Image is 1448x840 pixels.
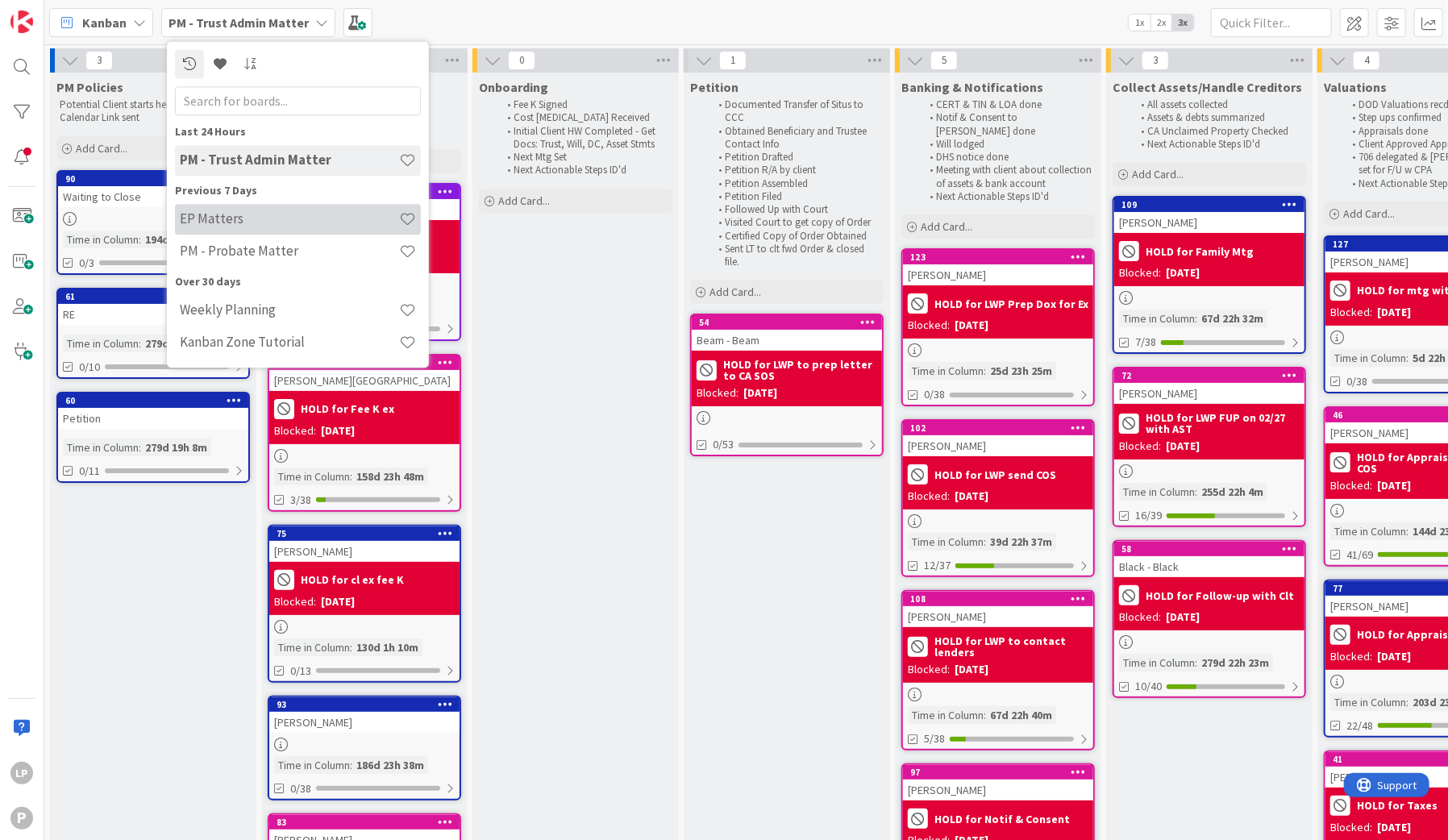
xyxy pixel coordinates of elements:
div: 60 [58,393,248,408]
b: HOLD for Taxes [1357,800,1438,811]
div: 58 [1121,543,1304,555]
div: Blocked: [908,317,950,334]
div: 97 [903,765,1093,780]
p: Calendar Link sent [60,111,247,124]
div: [DATE] [321,422,355,439]
h4: Kanban Zone Tutorial [180,335,399,351]
div: [PERSON_NAME] [1114,383,1304,404]
div: 279d 22h 23m [1197,654,1273,672]
div: Over 30 days [175,273,421,290]
div: [PERSON_NAME] [269,712,460,733]
b: HOLD for Follow-up with Clt [1146,590,1294,601]
span: 1x [1129,15,1150,31]
div: [DATE] [743,385,777,401]
div: Time in Column [1330,693,1406,711]
b: HOLD for LWP send COS [934,469,1056,480]
div: 75 [277,528,460,539]
div: [DATE] [955,488,988,505]
span: 3x [1172,15,1194,31]
div: Time in Column [63,231,139,248]
div: [PERSON_NAME][GEOGRAPHIC_DATA] [269,370,460,391]
div: [DATE] [1166,264,1200,281]
li: Obtained Beneficiary and Trustee Contact Info [709,125,881,152]
div: [DATE] [1377,819,1411,836]
span: : [139,231,141,248]
div: 90 [58,172,248,186]
div: 80[PERSON_NAME][GEOGRAPHIC_DATA] [269,356,460,391]
div: 102 [910,422,1093,434]
span: 5/38 [924,730,945,747]
div: Time in Column [1330,522,1406,540]
li: All assets collected [1132,98,1304,111]
div: 97 [910,767,1093,778]
span: 0/11 [79,463,100,480]
div: 186d 23h 38m [352,756,428,774]
div: Blocked: [1330,648,1372,665]
div: [PERSON_NAME] [269,541,460,562]
div: Blocked: [1119,264,1161,281]
h4: PM - Probate Matter [180,243,399,260]
div: 194d 7h 13m [141,231,211,248]
div: 54 [699,317,882,328]
span: 3 [85,51,113,70]
li: Petition R/A by client [709,164,881,177]
span: Add Card... [709,285,761,299]
div: Time in Column [274,638,350,656]
div: 93 [269,697,460,712]
span: Collect Assets/Handle Creditors [1113,79,1302,95]
div: 72[PERSON_NAME] [1114,368,1304,404]
div: Blocked: [1330,304,1372,321]
div: 83 [269,815,460,830]
div: 54Beam - Beam [692,315,882,351]
li: Cost [MEDICAL_DATA] Received [498,111,670,124]
li: Documented Transfer of Situs to CCC [709,98,881,125]
div: 97[PERSON_NAME] [903,765,1093,800]
input: Quick Filter... [1211,8,1332,37]
h4: Weekly Planning [180,302,399,318]
li: Assets & debts summarized [1132,111,1304,124]
span: : [1195,654,1197,672]
li: CA Unclaimed Property Checked [1132,125,1304,138]
div: [DATE] [1377,648,1411,665]
span: Kanban [82,13,127,32]
div: [DATE] [1377,304,1411,321]
span: : [1406,349,1408,367]
span: 0/53 [713,436,734,453]
div: 108[PERSON_NAME] [903,592,1093,627]
span: : [984,362,986,380]
div: Blocked: [274,593,316,610]
div: 108 [903,592,1093,606]
div: 90 [65,173,248,185]
div: 72 [1121,370,1304,381]
li: Next Mtg Set [498,151,670,164]
li: Fee K Signed [498,98,670,111]
span: 12/37 [924,557,951,574]
span: Add Card... [498,193,550,208]
span: : [1195,483,1197,501]
div: [DATE] [1166,438,1200,455]
span: Add Card... [1132,167,1184,181]
span: 10/40 [1135,678,1162,695]
li: Certified Copy of Order Obtained [709,230,881,243]
span: 0/38 [290,780,311,797]
li: Notif & Consent to [PERSON_NAME] done [921,111,1092,138]
div: [DATE] [1166,609,1200,626]
div: Blocked: [274,422,316,439]
div: Time in Column [908,362,984,380]
span: 4 [1353,51,1380,70]
div: Waiting to Close [58,186,248,207]
div: [PERSON_NAME] [903,264,1093,285]
span: : [984,706,986,724]
li: CERT & TIN & LOA done [921,98,1092,111]
div: [DATE] [1377,477,1411,494]
div: Blocked: [1119,438,1161,455]
div: 72 [1114,368,1304,383]
div: 123 [903,250,1093,264]
div: Time in Column [908,533,984,551]
span: 41/69 [1346,547,1373,563]
li: Initial Client HW Completed - Get Docs: Trust, Will, DC, Asset Stmts [498,125,670,152]
div: LP [10,762,33,784]
div: Petition [58,408,248,429]
div: Last 24 Hours [175,123,421,140]
div: Blocked: [697,385,739,401]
